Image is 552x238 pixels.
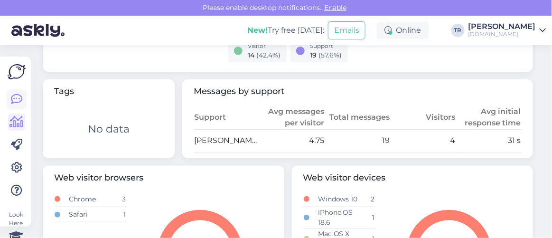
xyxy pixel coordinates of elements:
td: [PERSON_NAME] [194,129,259,152]
td: iPhone OS 18.6 [318,207,361,228]
td: 4 [391,129,456,152]
img: Askly Logo [8,64,26,79]
span: 19 [310,51,317,59]
span: ( 57.6 %) [319,51,342,59]
a: [PERSON_NAME][DOMAIN_NAME] [468,23,546,38]
span: Tags [54,85,163,98]
span: Web visitor devices [303,171,522,184]
td: 31 s [456,129,522,152]
div: [DOMAIN_NAME] [468,30,536,38]
span: Web visitor browsers [54,171,273,184]
td: Windows 10 [318,192,361,207]
th: Avg messages per visitor [259,105,325,130]
td: 2 [361,192,375,207]
div: [PERSON_NAME] [468,23,536,30]
th: Avg initial response time [456,105,522,130]
b: New! [247,26,268,35]
th: Visitors [391,105,456,130]
td: Safari [68,207,112,222]
span: Messages by support [194,85,522,98]
div: TR [451,24,465,37]
td: 1 [112,207,126,222]
td: 1 [361,207,375,228]
td: 3 [112,192,126,207]
th: Total messages [325,105,391,130]
div: No data [88,121,130,137]
td: Chrome [68,192,112,207]
th: Support [194,105,259,130]
span: Enable [321,3,349,12]
button: Emails [328,21,365,39]
td: 4.75 [259,129,325,152]
div: Online [377,22,429,39]
td: 19 [325,129,391,152]
div: Try free [DATE]: [247,25,324,36]
span: 14 [248,51,255,59]
span: ( 42.4 %) [257,51,281,59]
div: Support [310,42,342,50]
div: Visitor [248,42,281,50]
